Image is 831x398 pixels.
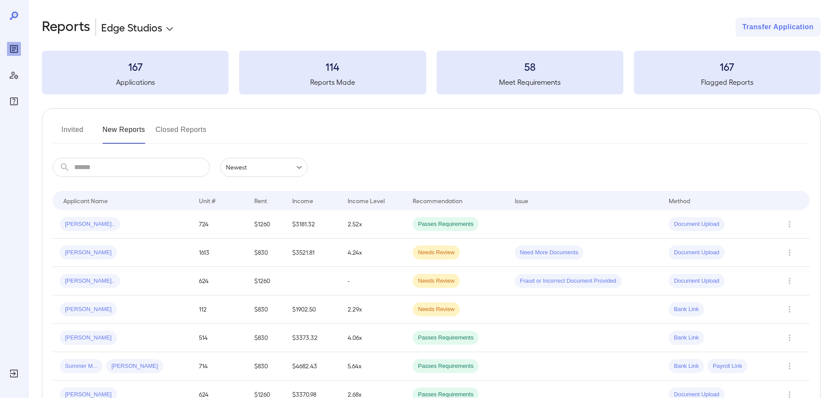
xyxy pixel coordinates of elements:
[783,331,797,345] button: Row Actions
[437,59,623,73] h3: 58
[515,249,584,257] span: Need More Documents
[247,210,285,239] td: $1260
[192,239,247,267] td: 1613
[60,305,117,314] span: [PERSON_NAME]
[292,195,313,206] div: Income
[192,295,247,324] td: 112
[42,59,229,73] h3: 167
[7,367,21,381] div: Log Out
[413,195,462,206] div: Recommendation
[437,77,623,87] h5: Meet Requirements
[669,277,725,285] span: Document Upload
[106,362,163,370] span: [PERSON_NAME]
[103,123,145,144] button: New Reports
[42,51,821,94] summary: 167Applications114Reports Made58Meet Requirements167Flagged Reports
[285,239,341,267] td: $3521.81
[669,305,704,314] span: Bank Link
[60,249,117,257] span: [PERSON_NAME]
[285,295,341,324] td: $1902.50
[156,123,207,144] button: Closed Reports
[63,195,108,206] div: Applicant Name
[634,59,821,73] h3: 167
[192,267,247,295] td: 624
[239,77,426,87] h5: Reports Made
[192,324,247,352] td: 514
[60,362,103,370] span: Summer M...
[413,220,479,228] span: Passes Requirements
[42,77,229,87] h5: Applications
[341,352,406,381] td: 5.64x
[708,362,747,370] span: Payroll Link
[247,239,285,267] td: $830
[53,123,92,144] button: Invited
[413,305,460,314] span: Needs Review
[285,210,341,239] td: $3181.32
[60,334,117,342] span: [PERSON_NAME]
[669,249,725,257] span: Document Upload
[7,42,21,56] div: Reports
[783,246,797,260] button: Row Actions
[101,20,162,34] p: Edge Studios
[783,274,797,288] button: Row Actions
[60,220,120,228] span: [PERSON_NAME]..
[7,94,21,108] div: FAQ
[247,267,285,295] td: $1260
[783,217,797,231] button: Row Actions
[220,158,308,177] div: Newest
[247,352,285,381] td: $830
[669,195,690,206] div: Method
[413,277,460,285] span: Needs Review
[515,277,622,285] span: Fraud or Incorrect Document Provided
[42,17,90,37] h2: Reports
[735,17,821,37] button: Transfer Application
[239,59,426,73] h3: 114
[192,210,247,239] td: 724
[247,295,285,324] td: $830
[247,324,285,352] td: $830
[783,359,797,373] button: Row Actions
[348,195,385,206] div: Income Level
[413,334,479,342] span: Passes Requirements
[341,239,406,267] td: 4.24x
[7,68,21,82] div: Manage Users
[341,324,406,352] td: 4.06x
[669,334,704,342] span: Bank Link
[413,362,479,370] span: Passes Requirements
[254,195,268,206] div: Rent
[669,362,704,370] span: Bank Link
[192,352,247,381] td: 714
[285,324,341,352] td: $3373.32
[199,195,215,206] div: Unit #
[634,77,821,87] h5: Flagged Reports
[60,277,120,285] span: [PERSON_NAME]..
[285,352,341,381] td: $4682.43
[783,302,797,316] button: Row Actions
[413,249,460,257] span: Needs Review
[669,220,725,228] span: Document Upload
[341,210,406,239] td: 2.52x
[341,295,406,324] td: 2.29x
[515,195,529,206] div: Issue
[341,267,406,295] td: -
